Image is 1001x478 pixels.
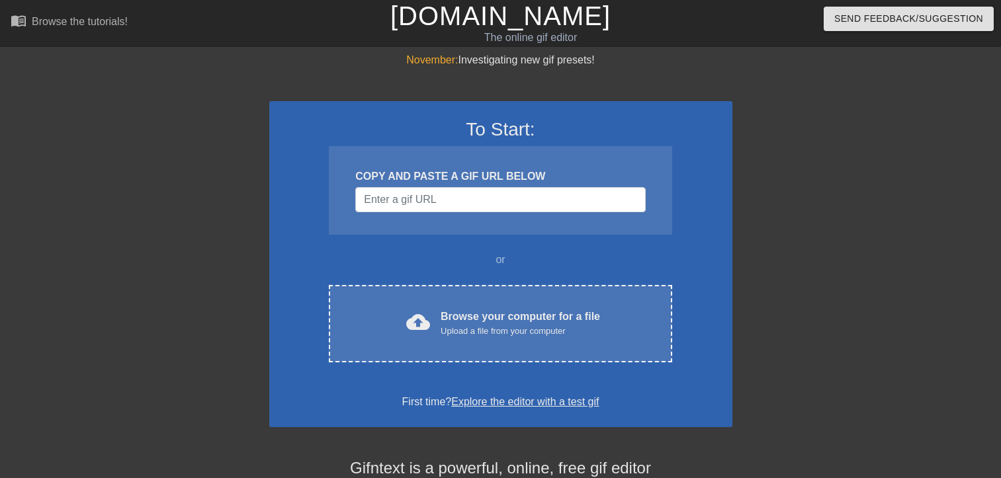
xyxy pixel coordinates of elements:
[355,187,645,212] input: Username
[390,1,611,30] a: [DOMAIN_NAME]
[304,252,698,268] div: or
[406,54,458,65] span: November:
[441,325,600,338] div: Upload a file from your computer
[286,118,715,141] h3: To Start:
[355,169,645,184] div: COPY AND PASTE A GIF URL BELOW
[834,11,983,27] span: Send Feedback/Suggestion
[286,394,715,410] div: First time?
[441,309,600,338] div: Browse your computer for a file
[340,30,720,46] div: The online gif editor
[269,459,732,478] h4: Gifntext is a powerful, online, free gif editor
[269,52,732,68] div: Investigating new gif presets!
[824,7,994,31] button: Send Feedback/Suggestion
[32,16,128,27] div: Browse the tutorials!
[11,13,128,33] a: Browse the tutorials!
[406,310,430,334] span: cloud_upload
[451,396,599,407] a: Explore the editor with a test gif
[11,13,26,28] span: menu_book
